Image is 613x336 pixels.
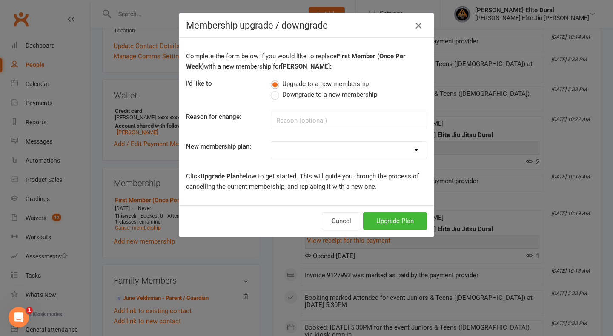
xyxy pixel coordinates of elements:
p: Complete the form below if you would like to replace with a new membership for [186,51,427,72]
span: 1 [26,307,33,314]
button: Upgrade Plan [363,212,427,230]
b: Upgrade Plan [201,172,239,180]
span: Downgrade to a new membership [282,89,377,98]
iframe: Intercom live chat [9,307,29,327]
label: I'd like to [186,78,212,89]
h4: Membership upgrade / downgrade [186,20,427,31]
button: Cancel [322,212,361,230]
span: Upgrade to a new membership [282,79,369,88]
p: Click below to get started. This will guide you through the process of cancelling the current mem... [186,171,427,192]
label: Reason for change: [186,112,241,122]
button: Close [412,19,425,32]
b: [PERSON_NAME]: [281,63,332,70]
label: New membership plan: [186,141,251,152]
input: Reason (optional) [271,112,427,129]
